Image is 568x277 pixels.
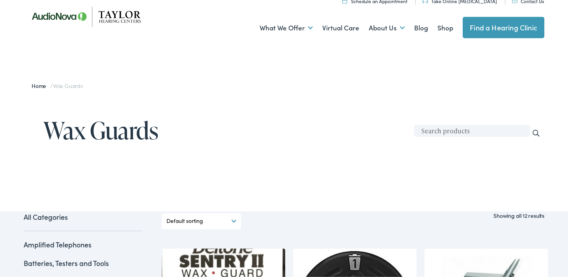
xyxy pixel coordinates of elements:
[463,17,544,38] a: Find a Hearing Clinic
[32,82,83,90] span: /
[24,258,109,268] a: Batteries, Testers and Tools
[414,125,530,137] input: Search products
[24,211,142,231] a: All Categories
[260,13,313,43] a: What We Offer
[437,13,453,43] a: Shop
[414,13,428,43] a: Blog
[24,240,92,249] a: Amplified Telephones
[43,117,544,143] h1: Wax Guards
[322,13,359,43] a: Virtual Care
[166,213,236,229] select: Shop order
[532,129,540,138] input: Search
[493,211,544,220] p: Showing all 12 results
[32,82,50,90] a: Home
[369,13,405,43] a: About Us
[53,82,83,90] span: Wax Guards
